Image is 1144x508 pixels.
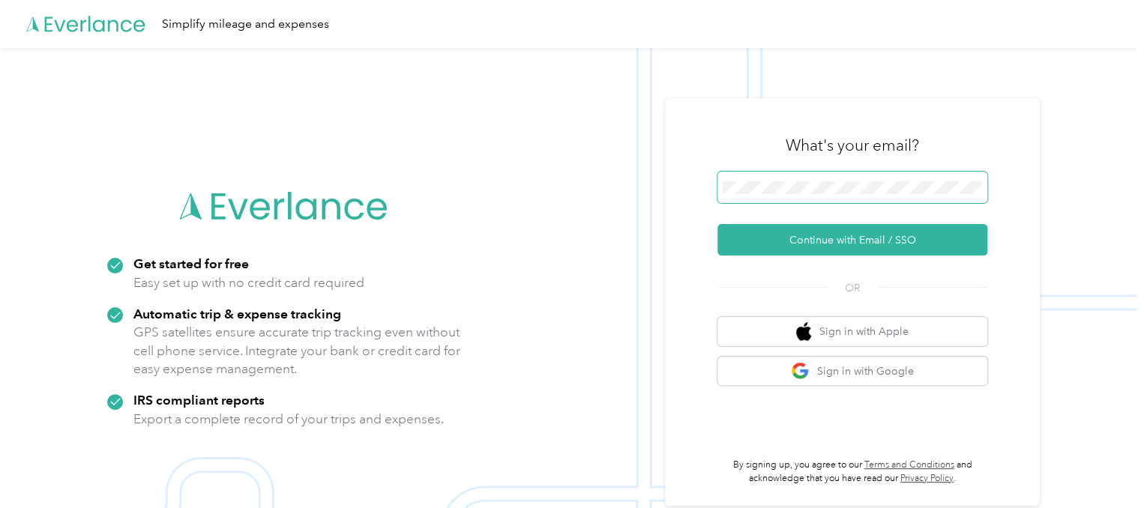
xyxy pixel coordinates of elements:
[162,15,329,34] div: Simplify mileage and expenses
[133,323,461,378] p: GPS satellites ensure accurate trip tracking even without cell phone service. Integrate your bank...
[826,280,879,296] span: OR
[791,362,810,381] img: google logo
[133,306,341,321] strong: Automatic trip & expense tracking
[717,317,987,346] button: apple logoSign in with Apple
[796,322,811,341] img: apple logo
[717,459,987,485] p: By signing up, you agree to our and acknowledge that you have read our .
[717,357,987,386] button: google logoSign in with Google
[133,273,364,292] p: Easy set up with no credit card required
[133,392,265,408] strong: IRS compliant reports
[900,473,954,484] a: Privacy Policy
[786,135,919,156] h3: What's your email?
[717,224,987,255] button: Continue with Email / SSO
[864,459,954,471] a: Terms and Conditions
[133,255,249,271] strong: Get started for free
[133,410,444,429] p: Export a complete record of your trips and expenses.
